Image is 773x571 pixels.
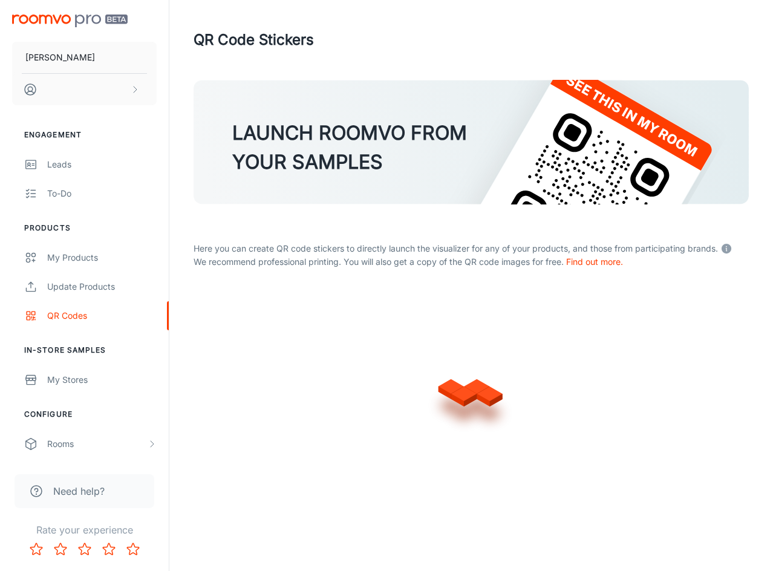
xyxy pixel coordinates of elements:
button: [PERSON_NAME] [12,42,157,73]
p: Here you can create QR code stickers to directly launch the visualizer for any of your products, ... [194,240,749,255]
p: Rate your experience [10,523,159,537]
div: My Stores [47,373,157,387]
a: Find out more. [566,256,623,267]
span: Need help? [53,484,105,498]
p: We recommend professional printing. You will also get a copy of the QR code images for free. [194,255,749,269]
p: [PERSON_NAME] [25,51,95,64]
div: My Products [47,251,157,264]
h1: QR Code Stickers [194,29,314,51]
div: Rooms [47,437,147,451]
div: QR Codes [47,309,157,322]
div: Leads [47,158,157,171]
div: Update Products [47,280,157,293]
div: To-do [47,187,157,200]
img: Roomvo PRO Beta [12,15,128,27]
h3: LAUNCH ROOMVO FROM YOUR SAMPLES [232,119,467,177]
